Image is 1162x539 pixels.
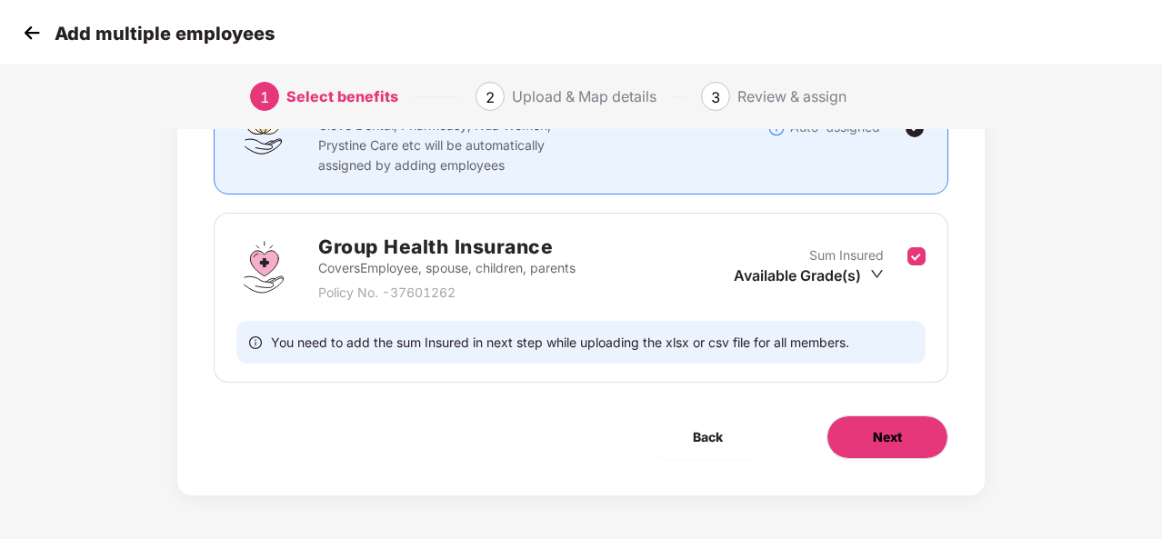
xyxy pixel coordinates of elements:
[826,415,948,459] button: Next
[809,245,884,265] p: Sum Insured
[318,283,576,303] p: Policy No. - 37601262
[271,334,849,351] span: You need to add the sum Insured in next step while uploading the xlsx or csv file for all members.
[486,88,495,106] span: 2
[711,88,720,106] span: 3
[693,427,723,447] span: Back
[512,82,656,111] div: Upload & Map details
[18,19,45,46] img: svg+xml;base64,PHN2ZyB4bWxucz0iaHR0cDovL3d3dy53My5vcmcvMjAwMC9zdmciIHdpZHRoPSIzMCIgaGVpZ2h0PSIzMC...
[286,82,398,111] div: Select benefits
[734,265,884,285] div: Available Grade(s)
[318,258,576,278] p: Covers Employee, spouse, children, parents
[236,240,291,294] img: svg+xml;base64,PHN2ZyBpZD0iR3JvdXBfSGVhbHRoX0luc3VyYW5jZSIgZGF0YS1uYW1lPSJHcm91cCBIZWFsdGggSW5zdX...
[873,427,902,447] span: Next
[647,415,768,459] button: Back
[318,232,576,262] h2: Group Health Insurance
[318,115,587,175] p: Clove Dental, Pharmeasy, Nua Women, Prystine Care etc will be automatically assigned by adding em...
[249,334,262,351] span: info-circle
[260,88,269,106] span: 1
[55,23,275,45] p: Add multiple employees
[870,267,884,281] span: down
[737,82,846,111] div: Review & assign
